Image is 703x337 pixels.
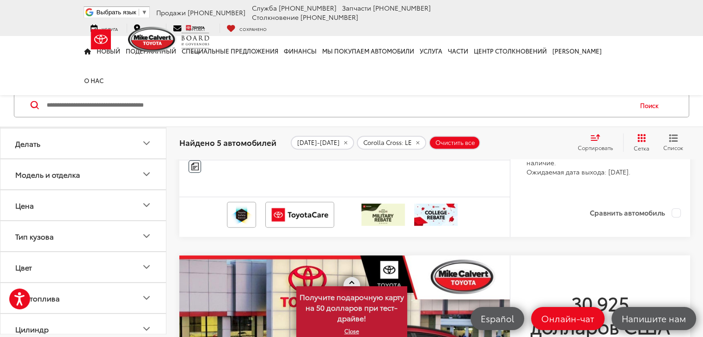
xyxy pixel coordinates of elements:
[300,291,404,323] font: Получите подарочную карту на 50 долларов при тест-драйве!
[373,3,431,12] font: [PHONE_NUMBER]
[156,8,186,17] font: Продажи
[481,312,514,325] font: Español
[0,283,167,313] button: Тип топливаТип топлива
[141,293,152,304] div: Тип топлива
[252,3,277,12] font: Служба
[552,47,602,55] font: [PERSON_NAME]
[97,47,120,55] font: Новый
[471,36,550,66] a: Центр столкновений
[15,169,80,180] font: Модель и отделка
[0,128,167,158] button: ДелатьДелать
[166,24,212,33] a: Контакт
[361,204,405,226] img: /static/brand-toyota/National_Assets/toyota-military-rebate.jpeg?height=48
[617,313,691,324] span: Напишите нам
[0,221,167,251] button: Тип кузоваТип кузова
[84,24,125,33] a: Услуга
[279,3,336,12] font: [PHONE_NUMBER]
[578,144,613,151] font: Сортировать
[239,26,267,32] font: Сохранено
[300,12,358,22] font: [PHONE_NUMBER]
[15,262,32,272] font: Цвет
[634,144,649,152] font: Сетка
[342,3,371,12] font: Запчасти
[531,307,605,330] a: Онлайн-чат
[640,101,659,109] font: Поиск
[182,47,278,55] font: Специальные предложения
[573,133,623,152] button: Выберите значение сортировки
[15,324,49,334] font: Цилиндр
[435,138,475,146] font: Очистить все
[476,313,519,324] span: Español
[590,208,665,217] font: Сравнить автомобиль
[284,47,317,55] font: Финансы
[81,66,106,95] a: О нас
[445,36,471,66] a: Части
[474,47,547,55] font: Центр столкновений
[267,204,332,226] img: ToyotaCare Майк Калверт Toyota Хьюстон Техас
[623,133,656,152] button: Вид сетки
[631,94,672,117] button: Поиск
[141,200,152,211] div: Цена
[417,36,445,66] a: Услуга
[141,324,152,335] div: Цилиндр
[97,9,136,16] span: Выбрать язык
[15,231,54,241] font: Тип кузова
[471,307,524,330] a: Español
[229,204,254,226] img: Toyota Safety Sense Майк Калверт Toyota Houston TX
[252,12,299,22] font: Столкновение
[141,9,147,16] span: ▼
[179,137,276,148] font: Найдено 5 автомобилей
[141,231,152,242] div: Тип кузова
[537,313,599,324] span: Онлайн-чат
[15,200,34,211] font: Цена
[189,160,201,173] button: Комментарии
[141,138,152,149] div: Делать
[0,159,167,189] button: Модель и отделкаМодель и отделка
[191,162,199,170] img: Комментарии
[319,36,417,66] a: МЫ ПОКУПАЕМ АВТОМОБИЛИ
[414,204,458,226] img: /static/brand-toyota/National_Assets/toyota-college-grad.jpeg?height=48
[0,190,167,220] button: ЦенаЦена
[188,8,245,17] font: [PHONE_NUMBER]
[363,138,412,146] font: Corolla Cross: LE
[656,133,690,152] button: Вид списка
[220,24,274,33] a: Мои сохраненные автомобили
[128,27,177,52] img: Майк Калверт Тойота
[97,9,147,16] a: Выбрать язык​
[420,47,442,55] font: Услуга
[84,76,104,84] font: О нас
[611,307,696,330] a: Напишите нам
[663,144,683,151] font: Список
[281,36,319,66] a: Финансы
[46,94,631,116] input: Поиск по марке, модели или ключевому слову
[141,169,152,180] div: Модель и отделка
[127,24,164,33] a: Карта
[141,262,152,273] div: Цвет
[15,293,60,303] font: Тип топлива
[297,138,340,146] font: [DATE]-[DATE]
[291,136,354,150] button: удалить 2026-2026
[429,136,480,150] button: Очистить все
[448,47,468,55] font: Части
[126,47,176,55] font: Подержанный
[322,47,414,55] font: МЫ ПОКУПАЕМ АВТОМОБИЛИ
[15,138,40,149] font: Делать
[526,167,630,176] font: Ожидаемая дата выхода: [DATE].
[357,136,426,150] button: удалить Corolla%20Cross: LE
[622,312,686,325] font: Напишите нам
[541,312,594,325] font: Онлайн-чат
[550,36,605,66] a: [PERSON_NAME]
[179,36,281,66] a: Специальные предложения
[84,24,118,54] img: Тойота
[0,252,167,282] button: ЦветЦвет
